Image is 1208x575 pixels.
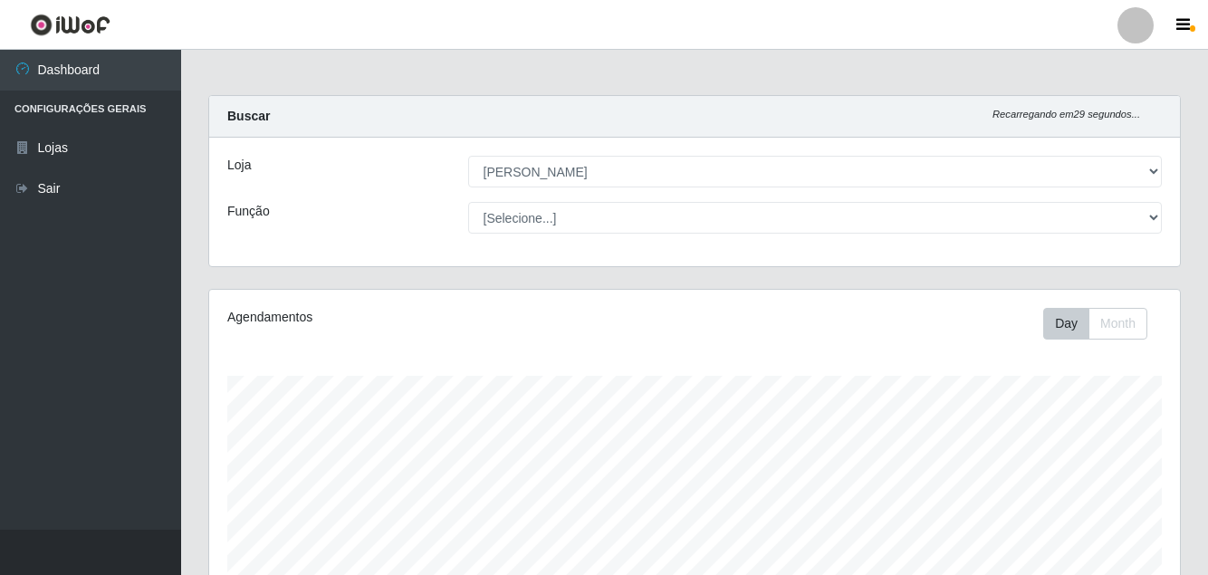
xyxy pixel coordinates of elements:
[1088,308,1147,340] button: Month
[30,14,110,36] img: CoreUI Logo
[1043,308,1162,340] div: Toolbar with button groups
[1043,308,1147,340] div: First group
[227,109,270,123] strong: Buscar
[227,308,601,327] div: Agendamentos
[227,156,251,175] label: Loja
[1043,308,1089,340] button: Day
[992,109,1140,120] i: Recarregando em 29 segundos...
[227,202,270,221] label: Função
